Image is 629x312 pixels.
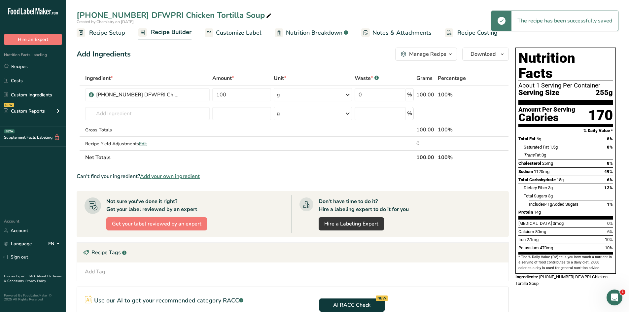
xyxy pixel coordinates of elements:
span: Ingredients: [515,274,538,279]
div: Powered By FoodLabelMaker © 2025 All Rights Reserved [4,294,62,301]
div: The recipe has been successfully saved [511,11,618,31]
span: 255g [596,89,613,97]
span: Ingredient [85,74,113,82]
a: Terms & Conditions . [4,274,62,283]
th: 100.00 [415,150,437,164]
span: Percentage [438,74,466,82]
span: Notes & Attachments [372,28,432,37]
div: [PHONE_NUMBER] DFWPRI Chicken Tortilla Soup [77,9,273,21]
span: Includes Added Sugars [529,202,578,207]
div: Add Ingredients [77,49,131,60]
th: Net Totals [84,150,415,164]
div: 0 [416,140,435,148]
div: Recipe Yield Adjustments [85,140,210,147]
a: Nutrition Breakdown [275,25,348,40]
div: BETA [4,129,15,133]
button: Manage Recipe [395,48,457,61]
span: 8% [607,136,613,141]
span: 25mg [542,161,553,166]
div: EN [48,240,62,248]
span: Serving Size [518,89,559,97]
span: Customize Label [216,28,262,37]
span: 10% [605,237,613,242]
a: Language [4,238,32,250]
div: 100% [438,126,477,134]
span: Potassium [518,245,539,250]
span: 470mg [540,245,553,250]
span: 8% [607,161,613,166]
span: Add your own ingredient [140,172,200,180]
span: Fat [524,153,541,157]
a: Recipe Builder [138,25,192,41]
span: Download [471,50,496,58]
span: Nutrition Breakdown [286,28,342,37]
span: 8% [607,145,613,150]
p: Use our AI to get your recommended category RACC [94,296,243,305]
div: 100.00 [416,91,435,99]
span: 1.5g [550,145,558,150]
span: Recipe Setup [89,28,125,37]
div: [PHONE_NUMBER] DFWPRI Chicken Tortilla Soup [96,91,179,99]
button: Download [462,48,509,61]
span: 0g [542,153,546,157]
div: Add Tag [85,268,105,276]
div: g [277,110,280,118]
span: 10% [605,245,613,250]
a: Privacy Policy [25,279,46,283]
div: g [277,91,280,99]
div: Not sure you've done it right? Get your label reviewed by an expert [106,197,197,213]
th: 100% [437,150,479,164]
i: Trans [524,153,535,157]
iframe: Intercom live chat [607,290,622,305]
span: 1120mg [534,169,549,174]
input: Add Ingredient [85,107,210,120]
button: Get your label reviewed by an expert [106,217,207,230]
span: Dietary Fiber [524,185,547,190]
div: Waste [355,74,379,82]
span: Total Fat [518,136,536,141]
span: 3g [548,185,553,190]
a: Notes & Attachments [361,25,432,40]
span: Cholesterol [518,161,541,166]
span: 14g [534,210,541,215]
span: 80mg [535,229,546,234]
div: Don't have time to do it? Hire a labeling expert to do it for you [319,197,409,213]
span: [MEDICAL_DATA] [518,221,552,226]
span: 2.1mg [527,237,539,242]
div: Calories [518,113,575,122]
a: Recipe Costing [445,25,498,40]
span: <1g [545,202,552,207]
span: Iron [518,237,526,242]
span: 1 [620,290,625,295]
span: 0% [607,221,613,226]
span: Saturated Fat [524,145,549,150]
div: 170 [588,107,613,124]
a: Customize Label [205,25,262,40]
span: 0mcg [553,221,564,226]
button: Hire an Expert [4,34,62,45]
span: AI RACC Check [333,301,370,309]
span: 1% [607,202,613,207]
span: 6g [537,136,541,141]
div: Manage Recipe [409,50,446,58]
a: FAQ . [29,274,37,279]
a: Hire a Labeling Expert [319,217,384,230]
span: Total Carbohydrate [518,177,556,182]
span: Unit [274,74,286,82]
span: 3g [548,193,553,198]
div: 100.00 [416,126,435,134]
div: Amount Per Serving [518,107,575,113]
div: NEW [4,103,14,107]
span: 15g [557,177,564,182]
span: Created by Chemistry on [DATE] [77,19,134,24]
h1: Nutrition Facts [518,51,613,81]
span: Protein [518,210,533,215]
span: Total Sugars [524,193,547,198]
span: Recipe Costing [457,28,498,37]
section: % Daily Value * [518,127,613,135]
span: Edit [139,141,147,147]
div: Custom Reports [4,108,45,115]
div: Gross Totals [85,126,210,133]
span: Recipe Builder [151,28,192,37]
span: 6% [607,177,613,182]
